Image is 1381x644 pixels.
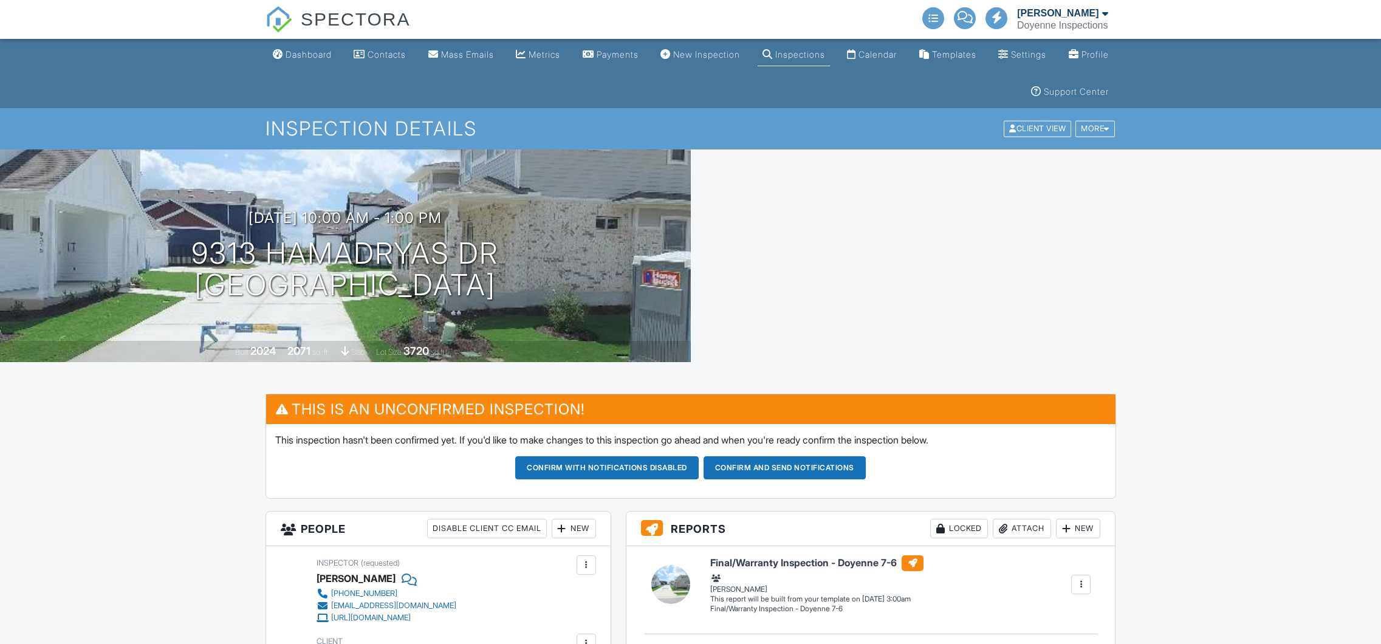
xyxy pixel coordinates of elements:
[710,572,924,594] div: [PERSON_NAME]
[287,344,310,357] div: 2071
[1044,86,1109,97] div: Support Center
[317,587,456,600] a: [PHONE_NUMBER]
[932,49,976,60] div: Templates
[331,589,397,598] div: [PHONE_NUMBER]
[286,49,332,60] div: Dashboard
[266,394,1115,424] h3: This is an Unconfirmed Inspection!
[511,44,565,66] a: Metrics
[914,44,981,66] a: Templates
[578,44,643,66] a: Payments
[441,49,494,60] div: Mass Emails
[1002,123,1074,132] a: Client View
[301,6,411,32] span: SPECTORA
[1004,121,1071,137] div: Client View
[376,348,402,357] span: Lot Size
[858,49,897,60] div: Calendar
[775,49,825,60] div: Inspections
[842,44,902,66] a: Calendar
[704,456,866,479] button: Confirm and send notifications
[1075,121,1115,137] div: More
[427,519,547,538] div: Disable Client CC Email
[710,594,924,604] div: This report will be built from your template on [DATE] 3:00am
[710,604,924,614] div: Final/Warranty Inspection - Doyenne 7-6
[248,210,442,226] h3: [DATE] 10:00 am - 1:00 pm
[626,512,1115,546] h3: Reports
[235,348,248,357] span: Built
[930,519,988,538] div: Locked
[1056,519,1100,538] div: New
[266,512,611,546] h3: People
[1011,49,1046,60] div: Settings
[758,44,830,66] a: Inspections
[368,49,406,60] div: Contacts
[1064,44,1114,66] a: Company Profile
[552,519,596,538] div: New
[317,612,456,624] a: [URL][DOMAIN_NAME]
[268,44,337,66] a: Dashboard
[317,569,396,587] div: [PERSON_NAME]
[403,344,429,357] div: 3720
[331,613,411,623] div: [URL][DOMAIN_NAME]
[266,6,292,33] img: The Best Home Inspection Software - Spectora
[312,348,329,357] span: sq. ft.
[191,238,499,302] h1: 9313 Hamadryas Dr [GEOGRAPHIC_DATA]
[349,44,411,66] a: Contacts
[993,44,1051,66] a: Settings
[266,118,1116,139] h1: Inspection Details
[317,600,456,612] a: [EMAIL_ADDRESS][DOMAIN_NAME]
[529,49,560,60] div: Metrics
[317,558,358,567] span: Inspector
[673,49,740,60] div: New Inspection
[275,433,1106,447] p: This inspection hasn't been confirmed yet. If you'd like to make changes to this inspection go ah...
[1017,7,1098,19] div: [PERSON_NAME]
[250,344,276,357] div: 2024
[361,558,400,567] span: (requested)
[1017,19,1108,32] div: Doyenne Inspections
[331,601,456,611] div: [EMAIL_ADDRESS][DOMAIN_NAME]
[1081,49,1109,60] div: Profile
[993,519,1051,538] div: Attach
[710,555,924,571] h6: Final/Warranty Inspection - Doyenne 7-6
[1026,81,1114,103] a: Support Center
[597,49,639,60] div: Payments
[431,348,446,357] span: sq.ft.
[515,456,699,479] button: Confirm with notifications disabled
[351,348,365,357] span: slab
[423,44,499,66] a: Mass Emails
[656,44,745,66] a: New Inspection
[266,18,411,41] a: SPECTORA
